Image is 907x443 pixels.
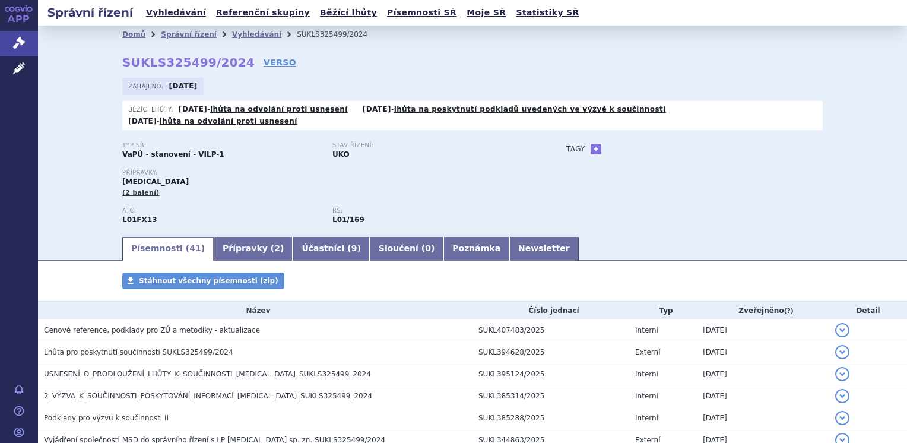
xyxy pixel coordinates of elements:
[829,302,907,319] th: Detail
[363,105,666,114] p: -
[635,326,658,334] span: Interní
[591,144,601,154] a: +
[635,392,658,400] span: Interní
[635,414,658,422] span: Interní
[363,105,391,113] strong: [DATE]
[332,150,350,159] strong: UKO
[128,116,297,126] p: -
[232,30,281,39] a: Vyhledávání
[697,341,829,363] td: [DATE]
[835,345,849,359] button: detail
[316,5,380,21] a: Běžící lhůty
[784,307,794,315] abbr: (?)
[332,216,364,224] strong: enfortumab vedotin
[210,105,348,113] a: lhůta na odvolání proti usnesení
[512,5,582,21] a: Statistiky SŘ
[383,5,460,21] a: Písemnosti SŘ
[122,207,321,214] p: ATC:
[160,117,297,125] a: lhůta na odvolání proti usnesení
[38,302,472,319] th: Název
[443,237,509,261] a: Poznámka
[425,243,431,253] span: 0
[128,105,176,114] span: Běžící lhůty:
[122,237,214,261] a: Písemnosti (41)
[161,30,217,39] a: Správní řízení
[509,237,579,261] a: Newsletter
[629,302,697,319] th: Typ
[472,302,629,319] th: Číslo jednací
[122,150,224,159] strong: VaPÚ - stanovení - VILP-1
[214,237,293,261] a: Přípravky (2)
[472,341,629,363] td: SUKL394628/2025
[189,243,201,253] span: 41
[635,348,660,356] span: Externí
[122,142,321,149] p: Typ SŘ:
[566,142,585,156] h3: Tagy
[122,216,157,224] strong: ENFORTUMAB VEDOTIN
[122,178,189,186] span: [MEDICAL_DATA]
[835,389,849,403] button: detail
[697,319,829,341] td: [DATE]
[351,243,357,253] span: 9
[472,363,629,385] td: SUKL395124/2025
[463,5,509,21] a: Moje SŘ
[835,323,849,337] button: detail
[122,169,543,176] p: Přípravky:
[697,363,829,385] td: [DATE]
[169,82,198,90] strong: [DATE]
[332,207,531,214] p: RS:
[293,237,369,261] a: Účastníci (9)
[264,56,296,68] a: VERSO
[472,385,629,407] td: SUKL385314/2025
[44,370,371,378] span: USNESENÍ_O_PRODLOUŽENÍ_LHŮTY_K_SOUČINNOSTI_PADCEV_SUKLS325499_2024
[128,81,166,91] span: Zahájeno:
[122,30,145,39] a: Domů
[122,55,255,69] strong: SUKLS325499/2024
[179,105,348,114] p: -
[297,26,383,43] li: SUKLS325499/2024
[835,411,849,425] button: detail
[122,189,160,197] span: (2 balení)
[142,5,210,21] a: Vyhledávání
[122,273,284,289] a: Stáhnout všechny písemnosti (zip)
[472,319,629,341] td: SUKL407483/2025
[213,5,313,21] a: Referenční skupiny
[139,277,278,285] span: Stáhnout všechny písemnosti (zip)
[472,407,629,429] td: SUKL385288/2025
[332,142,531,149] p: Stav řízení:
[44,348,233,356] span: Lhůta pro poskytnutí součinnosti SUKLS325499/2024
[44,326,260,334] span: Cenové reference, podklady pro ZÚ a metodiky - aktualizace
[697,385,829,407] td: [DATE]
[44,392,372,400] span: 2_VÝZVA_K_SOUČINNOSTI_POSKYTOVÁNÍ_INFORMACÍ_PADCEV_SUKLS325499_2024
[697,407,829,429] td: [DATE]
[179,105,207,113] strong: [DATE]
[370,237,443,261] a: Sloučení (0)
[835,367,849,381] button: detail
[635,370,658,378] span: Interní
[44,414,169,422] span: Podklady pro výzvu k součinnosti II
[394,105,666,113] a: lhůta na poskytnutí podkladů uvedených ve výzvě k součinnosti
[128,117,157,125] strong: [DATE]
[38,4,142,21] h2: Správní řízení
[274,243,280,253] span: 2
[697,302,829,319] th: Zveřejněno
